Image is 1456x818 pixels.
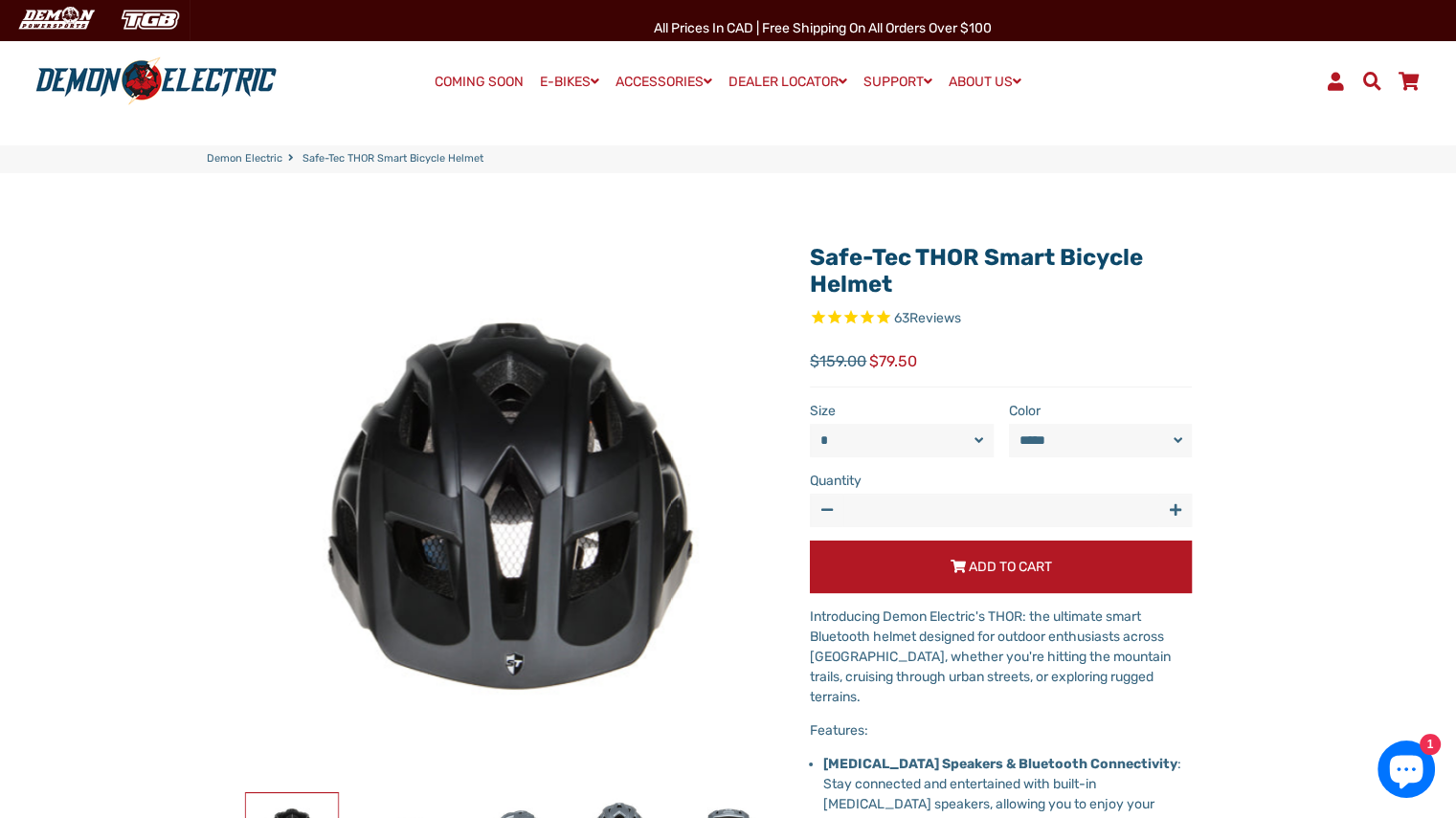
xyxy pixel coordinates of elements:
[810,350,866,373] span: $159.00
[722,68,854,96] a: DEALER LOCATOR
[810,607,1192,707] p: Introducing Demon Electric's THOR: the ultimate smart Bluetooth helmet designed for outdoor enthu...
[810,720,1192,741] p: Features:
[942,68,1028,96] a: ABOUT US
[302,151,483,167] span: Safe-Tec THOR Smart Bicycle Helmet
[207,151,282,167] a: Demon Electric
[894,310,961,326] span: 63 reviews
[909,310,961,326] span: Reviews
[10,4,101,35] img: Demon Electric
[533,68,606,96] a: E-BIKES
[810,494,1192,527] input: quantity
[969,559,1052,575] span: Add to Cart
[810,471,1192,491] label: Quantity
[111,4,190,35] img: TGB Canada
[857,68,939,96] a: SUPPORT
[810,541,1192,593] button: Add to Cart
[428,69,530,96] a: COMING SOON
[810,401,994,421] label: Size
[810,308,1192,330] span: Rated 4.7 out of 5 stars 63 reviews
[1158,494,1192,527] button: Increase item quantity by one
[609,68,719,96] a: ACCESSORIES
[654,20,992,36] span: All Prices in CAD | Free shipping on all orders over $100
[29,56,283,106] img: Demon Electric logo
[869,350,917,373] span: $79.50
[810,244,1143,298] a: Safe-Tec THOR Smart Bicycle Helmet
[1372,741,1441,803] inbox-online-store-chat: Shopify online store chat
[1009,401,1193,421] label: Color
[810,494,843,527] button: Reduce item quantity by one
[823,756,1177,772] strong: [MEDICAL_DATA] Speakers & Bluetooth Connectivity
